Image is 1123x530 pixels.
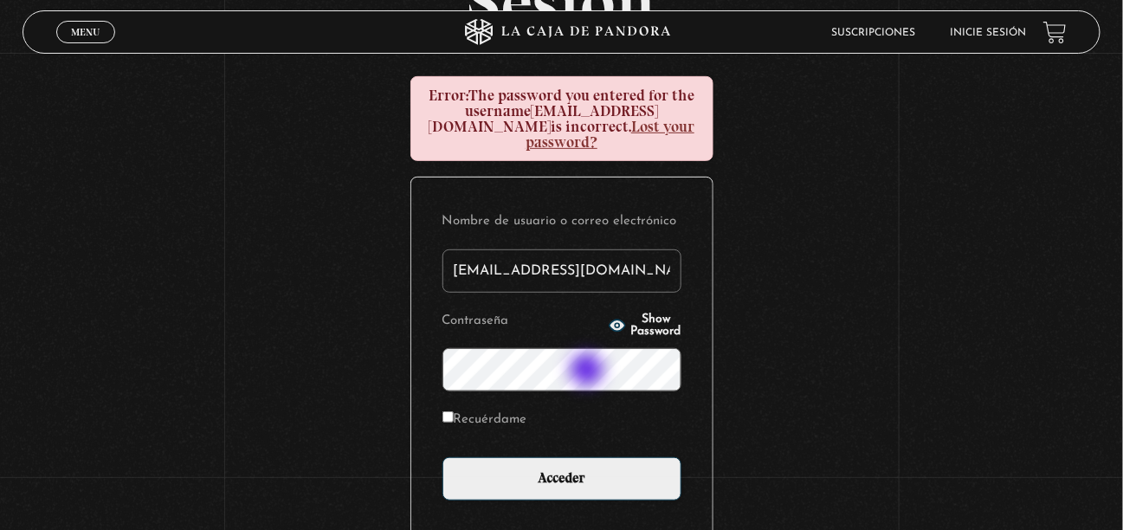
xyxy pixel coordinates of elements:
[442,411,454,423] input: Recuérdame
[631,313,681,338] span: Show Password
[429,101,658,136] strong: [EMAIL_ADDRESS][DOMAIN_NAME]
[442,209,681,236] label: Nombre de usuario o correo electrónico
[71,27,100,37] span: Menu
[1043,21,1067,44] a: View your shopping cart
[66,42,106,54] span: Cerrar
[526,117,694,152] a: Lost your password?
[410,76,713,161] div: The password you entered for the username is incorrect.
[442,407,527,434] label: Recuérdame
[950,28,1026,38] a: Inicie sesión
[609,313,681,338] button: Show Password
[442,457,681,501] input: Acceder
[831,28,915,38] a: Suscripciones
[429,86,468,105] strong: Error:
[442,308,603,335] label: Contraseña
